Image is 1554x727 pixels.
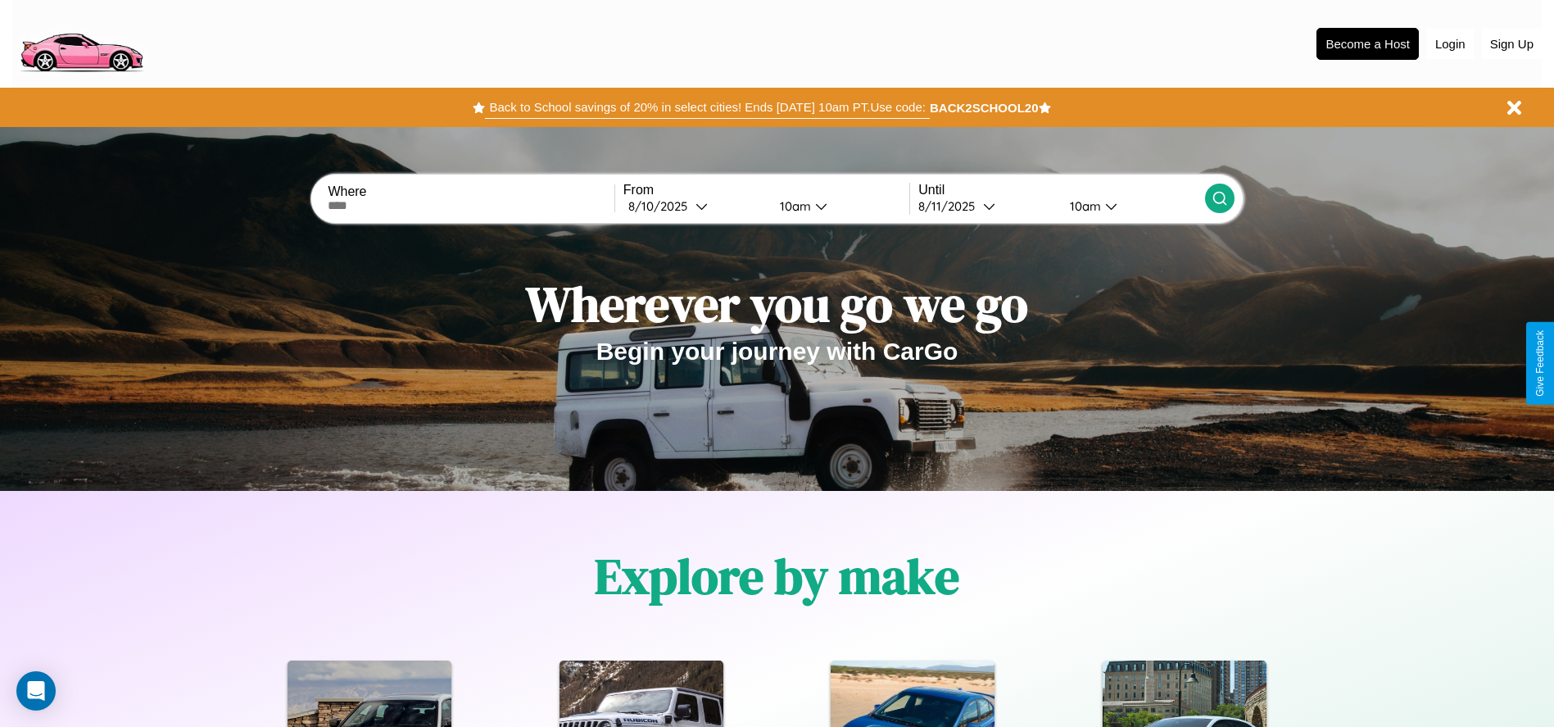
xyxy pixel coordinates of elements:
[485,96,929,119] button: Back to School savings of 20% in select cities! Ends [DATE] 10am PT.Use code:
[623,198,767,215] button: 8/10/2025
[1062,198,1105,214] div: 10am
[595,543,959,610] h1: Explore by make
[918,198,983,214] div: 8 / 11 / 2025
[1057,198,1205,215] button: 10am
[1316,28,1419,60] button: Become a Host
[772,198,815,214] div: 10am
[16,671,56,711] div: Open Intercom Messenger
[1427,29,1474,59] button: Login
[12,8,150,76] img: logo
[628,198,695,214] div: 8 / 10 / 2025
[1482,29,1542,59] button: Sign Up
[918,183,1204,198] label: Until
[930,101,1039,115] b: BACK2SCHOOL20
[328,184,614,199] label: Where
[623,183,909,198] label: From
[767,198,910,215] button: 10am
[1534,330,1546,397] div: Give Feedback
